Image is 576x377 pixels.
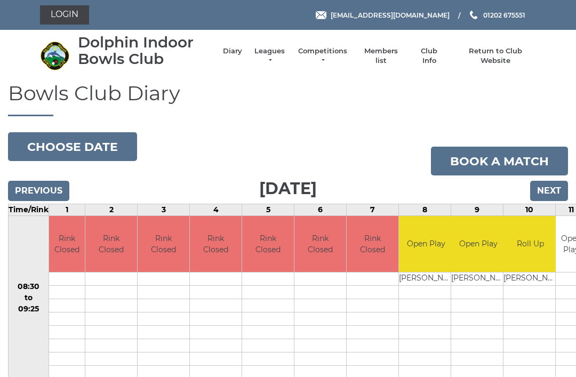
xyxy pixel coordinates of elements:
span: 01202 675551 [483,11,525,19]
td: Rink Closed [294,216,346,272]
td: [PERSON_NAME] [503,272,557,285]
td: Rink Closed [85,216,137,272]
h1: Bowls Club Diary [8,82,568,117]
a: Leagues [253,46,286,66]
a: Members list [358,46,403,66]
td: Open Play [399,216,453,272]
a: Club Info [414,46,445,66]
span: [EMAIL_ADDRESS][DOMAIN_NAME] [331,11,450,19]
a: Return to Club Website [455,46,536,66]
td: Open Play [451,216,505,272]
td: Time/Rink [9,204,49,216]
td: 4 [190,204,242,216]
img: Phone us [470,11,477,19]
a: Competitions [297,46,348,66]
td: 9 [451,204,503,216]
td: Rink Closed [49,216,85,272]
a: Email [EMAIL_ADDRESS][DOMAIN_NAME] [316,10,450,20]
td: 5 [242,204,294,216]
td: Rink Closed [138,216,189,272]
td: Rink Closed [242,216,294,272]
input: Previous [8,181,69,201]
td: [PERSON_NAME] [451,272,505,285]
button: Choose date [8,132,137,161]
td: Roll Up [503,216,557,272]
img: Email [316,11,326,19]
img: Dolphin Indoor Bowls Club [40,41,69,70]
a: Book a match [431,147,568,175]
div: Dolphin Indoor Bowls Club [78,34,212,67]
td: 7 [347,204,399,216]
td: [PERSON_NAME] [399,272,453,285]
td: 3 [138,204,190,216]
td: Rink Closed [347,216,398,272]
input: Next [530,181,568,201]
td: Rink Closed [190,216,242,272]
a: Phone us 01202 675551 [468,10,525,20]
a: Login [40,5,89,25]
td: 6 [294,204,347,216]
td: 1 [49,204,85,216]
a: Diary [223,46,242,56]
td: 10 [503,204,556,216]
td: 2 [85,204,138,216]
td: 8 [399,204,451,216]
